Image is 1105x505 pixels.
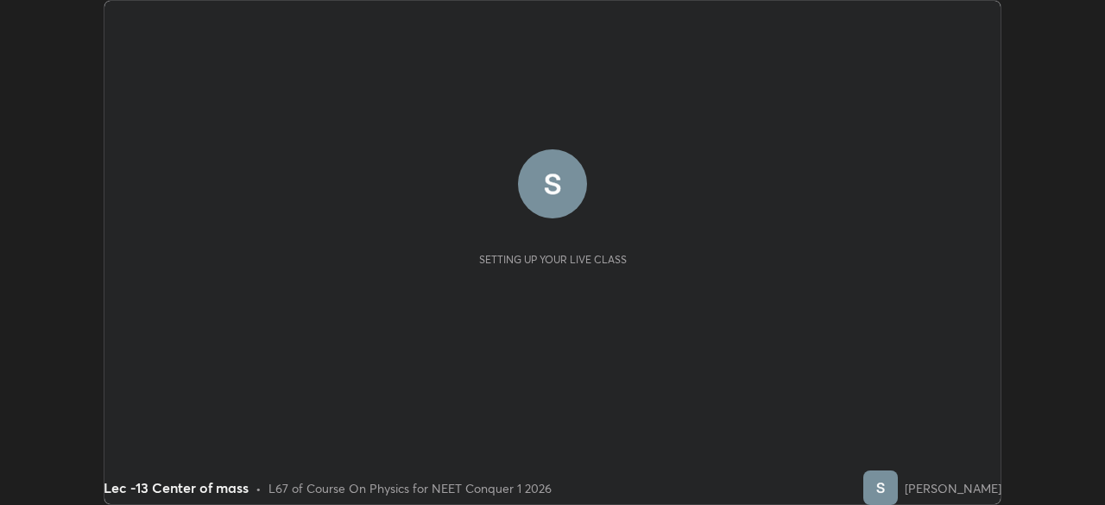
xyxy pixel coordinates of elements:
[479,253,627,266] div: Setting up your live class
[268,479,552,497] div: L67 of Course On Physics for NEET Conquer 1 2026
[104,477,249,498] div: Lec -13 Center of mass
[256,479,262,497] div: •
[863,470,898,505] img: 25b204f45ac4445a96ad82fdfa2bbc62.56875823_3
[905,479,1001,497] div: [PERSON_NAME]
[518,149,587,218] img: 25b204f45ac4445a96ad82fdfa2bbc62.56875823_3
